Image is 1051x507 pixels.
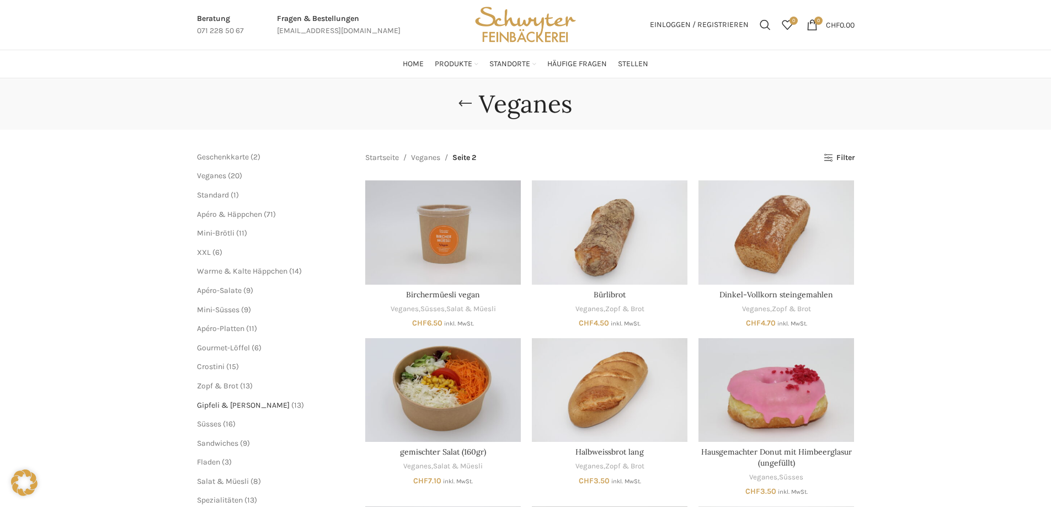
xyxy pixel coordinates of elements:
[197,305,239,314] a: Mini-Süsses
[197,457,220,467] a: Fladen
[532,180,687,284] a: Bürlibrot
[197,171,226,180] a: Veganes
[247,495,254,505] span: 13
[403,461,431,472] a: Veganes
[197,362,225,371] a: Crostini
[197,439,238,448] a: Sandwiches
[814,17,823,25] span: 0
[579,476,610,485] bdi: 3.50
[229,362,236,371] span: 15
[605,461,644,472] a: Zopf & Brot
[411,152,440,164] a: Veganes
[403,53,424,75] a: Home
[400,447,486,457] a: gemischter Salat (160gr)
[413,476,428,485] span: CHF
[197,266,287,276] span: Warme & Kalte Häppchen
[197,210,262,219] a: Apéro & Häppchen
[479,89,572,119] h1: Veganes
[197,248,211,257] a: XXL
[644,14,754,36] a: Einloggen / Registrieren
[776,14,798,36] div: Meine Wunschliste
[197,419,221,429] span: Süsses
[243,439,247,448] span: 9
[532,304,687,314] div: ,
[197,401,290,410] a: Gipfeli & [PERSON_NAME]
[266,210,273,219] span: 71
[618,59,648,70] span: Stellen
[365,461,521,472] div: ,
[719,290,833,300] a: Dinkel-Vollkorn steingemahlen
[197,190,229,200] a: Standard
[365,180,521,284] a: Birchermüesli vegan
[824,153,854,163] a: Filter
[698,180,854,284] a: Dinkel-Vollkorn steingemahlen
[249,324,254,333] span: 11
[246,286,250,295] span: 9
[618,53,648,75] a: Stellen
[233,190,236,200] span: 1
[435,53,478,75] a: Produkte
[197,381,238,391] a: Zopf & Brot
[826,20,855,29] bdi: 0.00
[365,338,521,442] a: gemischter Salat (160gr)
[365,304,521,314] div: , ,
[239,228,244,238] span: 11
[532,461,687,472] div: ,
[197,152,249,162] a: Geschenkkarte
[451,93,479,115] a: Go back
[575,304,604,314] a: Veganes
[446,304,496,314] a: Salat & Müesli
[579,318,609,328] bdi: 4.50
[471,19,579,29] a: Site logo
[698,304,854,314] div: ,
[403,59,424,70] span: Home
[579,476,594,485] span: CHF
[776,14,798,36] a: 0
[197,343,250,353] span: Gourmet-Löffel
[197,228,234,238] a: Mini-Brötli
[197,13,244,38] a: Infobox link
[698,338,854,442] a: Hausgemachter Donut mit Himbeerglasur (ungefüllt)
[745,487,760,496] span: CHF
[742,304,770,314] a: Veganes
[575,447,644,457] a: Halbweissbrot lang
[826,20,840,29] span: CHF
[611,478,641,485] small: inkl. MwSt.
[605,304,644,314] a: Zopf & Brot
[701,447,852,468] a: Hausgemachter Donut mit Himbeerglasur (ungefüllt)
[611,320,641,327] small: inkl. MwSt.
[489,53,536,75] a: Standorte
[197,495,243,505] span: Spezialitäten
[489,59,530,70] span: Standorte
[391,304,419,314] a: Veganes
[412,318,442,328] bdi: 6.50
[547,53,607,75] a: Häufige Fragen
[778,488,808,495] small: inkl. MwSt.
[754,14,776,36] a: Suchen
[365,152,399,164] a: Startseite
[779,472,803,483] a: Süsses
[292,266,299,276] span: 14
[413,476,441,485] bdi: 7.10
[745,487,776,496] bdi: 3.50
[197,324,244,333] a: Apéro-Platten
[226,419,233,429] span: 16
[197,477,249,486] a: Salat & Müesli
[191,53,860,75] div: Main navigation
[365,152,476,164] nav: Breadcrumb
[746,318,776,328] bdi: 4.70
[801,14,860,36] a: 0 CHF0.00
[253,477,258,486] span: 8
[452,152,476,164] span: Seite 2
[253,152,258,162] span: 2
[575,461,604,472] a: Veganes
[777,320,807,327] small: inkl. MwSt.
